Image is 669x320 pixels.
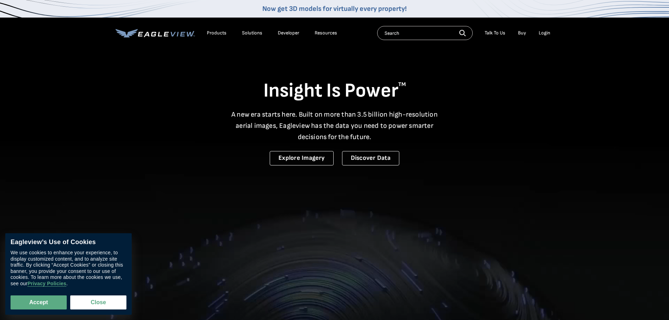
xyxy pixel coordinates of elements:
[11,250,126,287] div: We use cookies to enhance your experience, to display customized content, and to analyze site tra...
[518,30,526,36] a: Buy
[262,5,407,13] a: Now get 3D models for virtually every property!
[485,30,505,36] div: Talk To Us
[116,79,554,103] h1: Insight Is Power
[242,30,262,36] div: Solutions
[27,281,66,287] a: Privacy Policies
[398,81,406,88] sup: TM
[270,151,334,165] a: Explore Imagery
[70,295,126,309] button: Close
[377,26,473,40] input: Search
[227,109,442,143] p: A new era starts here. Built on more than 3.5 billion high-resolution aerial images, Eagleview ha...
[11,295,67,309] button: Accept
[315,30,337,36] div: Resources
[11,239,126,246] div: Eagleview’s Use of Cookies
[342,151,399,165] a: Discover Data
[278,30,299,36] a: Developer
[207,30,227,36] div: Products
[539,30,550,36] div: Login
